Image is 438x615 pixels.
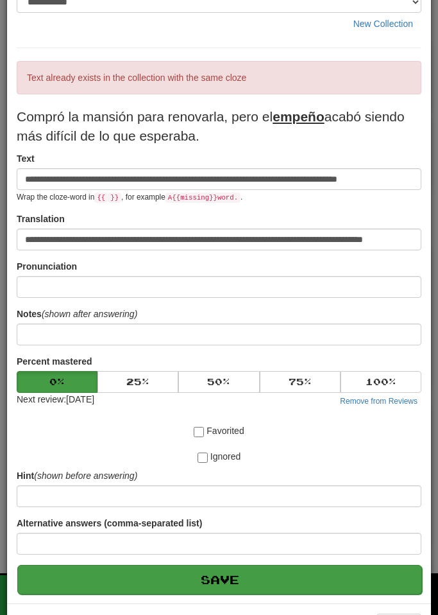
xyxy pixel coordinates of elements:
code: }} [108,193,121,203]
div: Next review: [DATE] [17,393,94,408]
button: 50% [178,371,259,393]
label: Pronunciation [17,260,77,273]
em: (shown after answering) [42,309,137,319]
button: 100% [341,371,421,393]
input: Ignored [198,453,208,463]
label: Text [17,152,35,165]
label: Favorited [194,424,244,437]
button: New Collection [345,13,421,35]
button: Remove from Reviews [336,394,421,408]
label: Notes [17,307,137,320]
code: A {{ missing }} word. [165,193,240,203]
button: 75% [260,371,341,393]
label: Translation [17,212,65,225]
small: Wrap the cloze-word in , for example . [17,193,242,202]
label: Percent mastered [17,355,92,368]
div: Percent mastered [17,371,421,393]
button: Save [17,565,422,594]
p: Text already exists in the collection with the same cloze [17,61,421,94]
label: Hint [17,469,137,482]
u: empeño [273,109,324,124]
button: 0% [17,371,97,393]
p: Compró la mansión para renovarla, pero el acabó siendo más difícil de lo que esperaba. [17,107,421,146]
em: (shown before answering) [34,471,137,481]
button: 25% [97,371,178,393]
input: Favorited [194,427,204,437]
label: Ignored [198,450,240,463]
code: {{ [94,193,108,203]
label: Alternative answers (comma-separated list) [17,517,202,530]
